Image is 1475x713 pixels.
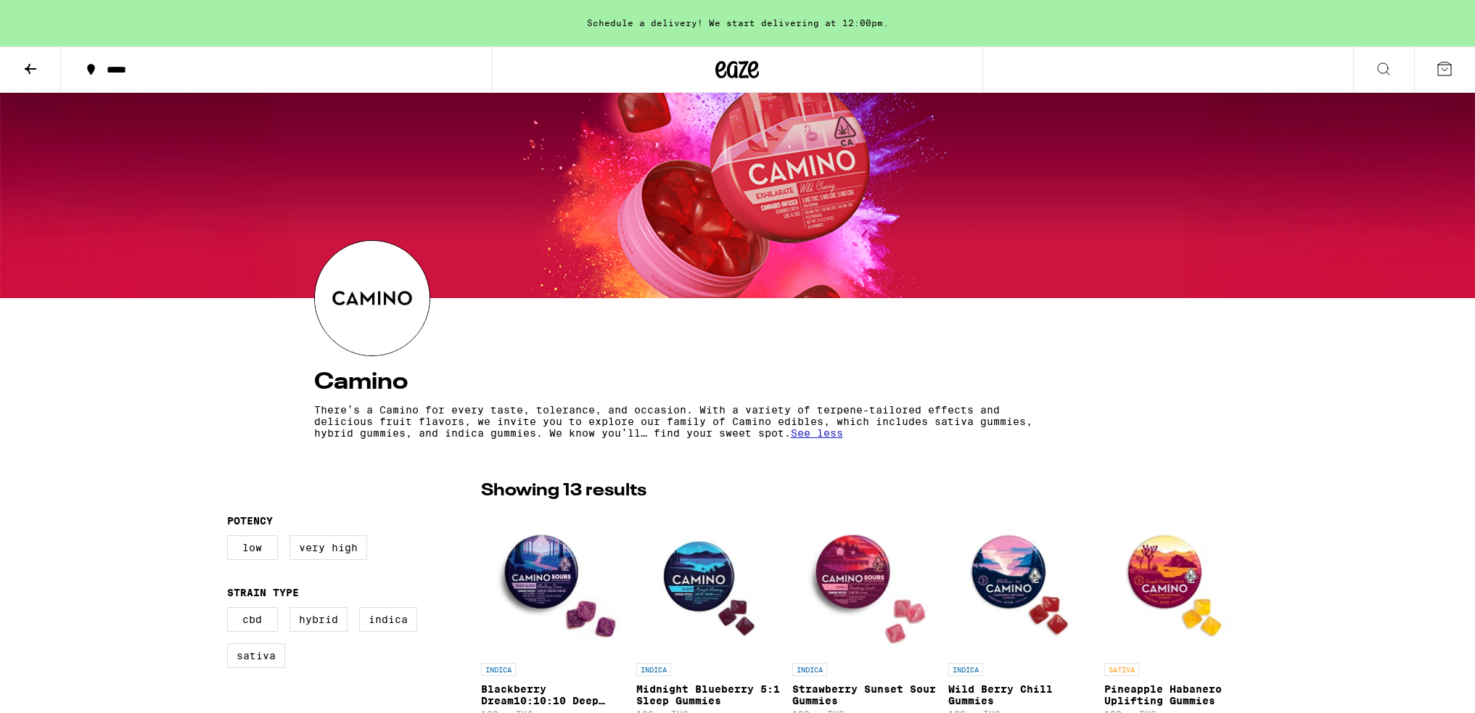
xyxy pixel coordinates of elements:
[481,479,646,503] p: Showing 13 results
[481,511,625,656] img: Camino - Blackberry Dream10:10:10 Deep Sleep Gummies
[1104,663,1139,676] p: SATIVA
[948,663,983,676] p: INDICA
[792,663,827,676] p: INDICA
[792,683,937,706] p: Strawberry Sunset Sour Gummies
[315,241,430,355] img: Camino logo
[289,535,367,560] label: Very High
[359,607,417,632] label: Indica
[948,511,1093,656] img: Camino - Wild Berry Chill Gummies
[314,404,1034,439] p: There’s a Camino for every taste, tolerance, and occasion. With a variety of terpene-tailored eff...
[227,643,285,668] label: Sativa
[1104,511,1249,656] img: Camino - Pineapple Habanero Uplifting Gummies
[227,515,273,527] legend: Potency
[948,683,1093,706] p: Wild Berry Chill Gummies
[636,663,671,676] p: INDICA
[227,535,278,560] label: Low
[289,607,348,632] label: Hybrid
[481,683,625,706] p: Blackberry Dream10:10:10 Deep Sleep Gummies
[792,511,937,656] img: Camino - Strawberry Sunset Sour Gummies
[636,511,781,656] img: Camino - Midnight Blueberry 5:1 Sleep Gummies
[1104,683,1249,706] p: Pineapple Habanero Uplifting Gummies
[481,663,516,676] p: INDICA
[791,427,843,439] span: See less
[636,683,781,706] p: Midnight Blueberry 5:1 Sleep Gummies
[227,607,278,632] label: CBD
[227,587,299,598] legend: Strain Type
[314,371,1162,394] h4: Camino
